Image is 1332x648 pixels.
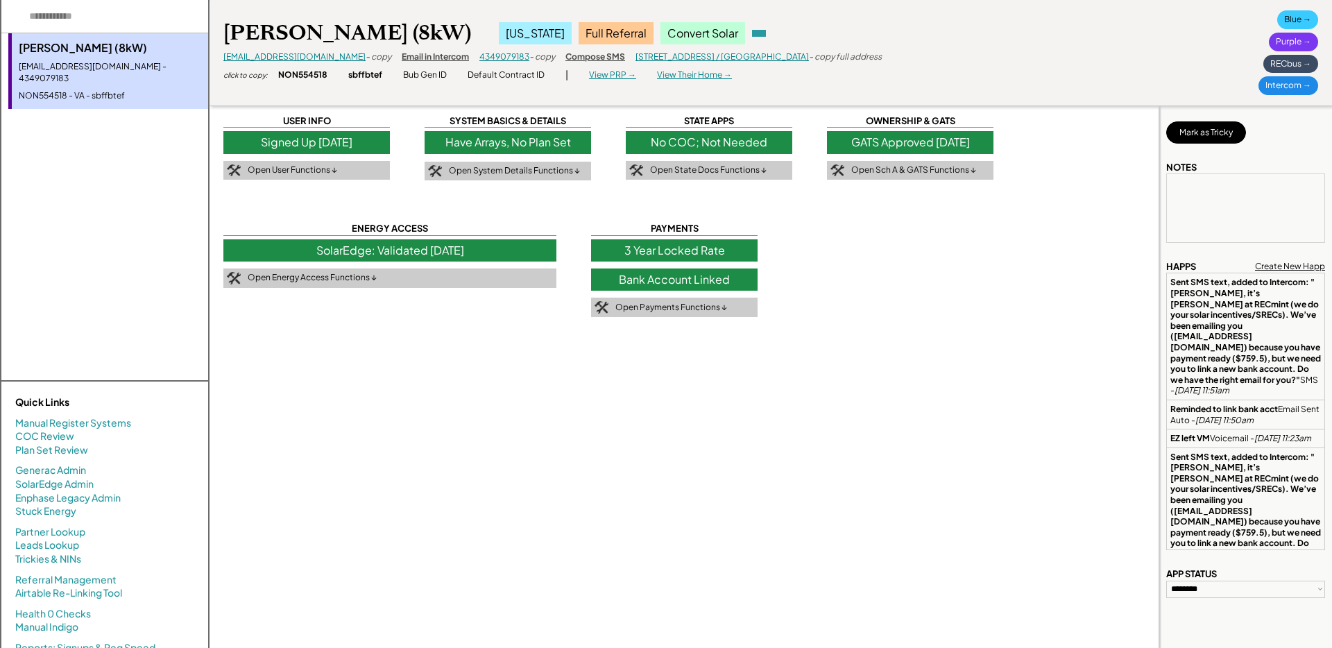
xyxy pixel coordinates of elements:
[479,51,529,62] a: 4349079183
[1170,433,1311,444] div: Voicemail -
[19,61,201,85] div: [EMAIL_ADDRESS][DOMAIN_NAME] - 4349079183
[589,69,636,81] div: View PRP →
[19,90,201,102] div: NON554518 - VA - sbffbtef
[1258,76,1318,95] div: Intercom →
[1170,452,1321,571] div: SMS -
[499,22,572,44] div: [US_STATE]
[227,272,241,284] img: tool-icon.png
[1170,404,1278,414] strong: Reminded to link bank acct
[15,491,121,505] a: Enphase Legacy Admin
[15,525,85,539] a: Partner Lookup
[402,51,469,63] div: Email in Intercom
[223,239,556,262] div: SolarEdge: Validated [DATE]
[1254,433,1311,443] em: [DATE] 11:23am
[428,165,442,178] img: tool-icon.png
[1166,121,1246,144] button: Mark as Tricky
[15,552,81,566] a: Trickies & NINs
[591,239,758,262] div: 3 Year Locked Rate
[403,69,447,81] div: Bub Gen ID
[248,272,377,284] div: Open Energy Access Functions ↓
[626,114,792,128] div: STATE APPS
[15,416,131,430] a: Manual Register Systems
[223,131,390,153] div: Signed Up [DATE]
[15,429,74,443] a: COC Review
[650,164,767,176] div: Open State Docs Functions ↓
[1277,10,1318,29] div: Blue →
[830,164,844,177] img: tool-icon.png
[529,51,555,63] div: - copy
[15,586,122,600] a: Airtable Re-Linking Tool
[1170,404,1321,425] div: Email Sent Auto -
[1166,161,1197,173] div: NOTES
[629,164,643,177] img: tool-icon.png
[468,69,545,81] div: Default Contract ID
[1263,55,1318,74] div: RECbus →
[15,620,78,634] a: Manual Indigo
[1166,568,1217,580] div: APP STATUS
[851,164,976,176] div: Open Sch A & GATS Functions ↓
[591,268,758,291] div: Bank Account Linked
[626,131,792,153] div: No COC; Not Needed
[635,51,809,62] a: [STREET_ADDRESS] / [GEOGRAPHIC_DATA]
[1166,260,1196,273] div: HAPPS
[15,573,117,587] a: Referral Management
[223,114,390,128] div: USER INFO
[15,395,154,409] div: Quick Links
[1170,277,1322,384] strong: Sent SMS text, added to Intercom: "[PERSON_NAME], it’s [PERSON_NAME] at RECmint (we do your solar...
[15,463,86,477] a: Generac Admin
[227,164,241,177] img: tool-icon.png
[19,40,201,56] div: [PERSON_NAME] (8kW)
[449,165,580,177] div: Open System Details Functions ↓
[15,504,76,518] a: Stuck Energy
[565,51,625,63] div: Compose SMS
[1170,452,1322,559] strong: Sent SMS text, added to Intercom: "[PERSON_NAME], it’s [PERSON_NAME] at RECmint (we do your solar...
[657,69,732,81] div: View Their Home →
[591,222,758,235] div: PAYMENTS
[223,19,471,46] div: [PERSON_NAME] (8kW)
[1175,385,1229,395] em: [DATE] 11:51am
[223,51,366,62] a: [EMAIL_ADDRESS][DOMAIN_NAME]
[809,51,882,63] div: - copy full address
[595,301,608,314] img: tool-icon.png
[366,51,391,63] div: - copy
[223,222,556,235] div: ENERGY ACCESS
[15,538,79,552] a: Leads Lookup
[15,607,91,621] a: Health 0 Checks
[15,477,94,491] a: SolarEdge Admin
[827,131,993,153] div: GATS Approved [DATE]
[248,164,337,176] div: Open User Functions ↓
[579,22,654,44] div: Full Referral
[1170,277,1321,396] div: SMS -
[1195,415,1254,425] em: [DATE] 11:50am
[660,22,745,44] div: Convert Solar
[278,69,327,81] div: NON554518
[1170,433,1210,443] strong: EZ left VM
[1269,33,1318,51] div: Purple →
[425,114,591,128] div: SYSTEM BASICS & DETAILS
[348,69,382,81] div: sbffbtef
[15,443,88,457] a: Plan Set Review
[565,68,568,82] div: |
[425,131,591,153] div: Have Arrays, No Plan Set
[1255,261,1325,273] div: Create New Happ
[615,302,727,314] div: Open Payments Functions ↓
[827,114,993,128] div: OWNERSHIP & GATS
[223,70,268,80] div: click to copy:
